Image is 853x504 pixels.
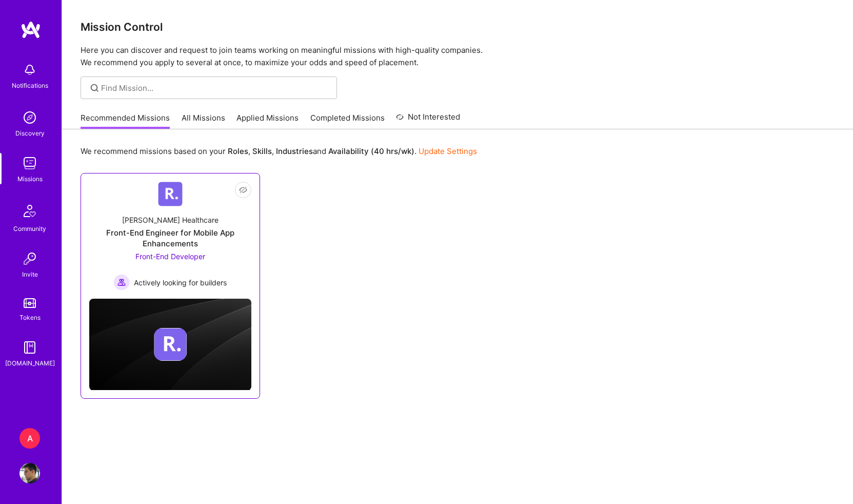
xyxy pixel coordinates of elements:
a: User Avatar [17,463,43,483]
i: icon SearchGrey [89,82,101,94]
img: tokens [24,298,36,308]
a: A [17,428,43,449]
p: We recommend missions based on your , , and . [81,146,477,157]
a: Applied Missions [236,112,299,129]
div: [DOMAIN_NAME] [5,358,55,369]
h3: Mission Control [81,21,835,33]
img: discovery [19,107,40,128]
img: cover [89,299,251,390]
img: Community [17,199,42,223]
img: Invite [19,248,40,269]
img: teamwork [19,153,40,173]
p: Here you can discover and request to join teams working on meaningful missions with high-quality ... [81,44,835,69]
b: Roles [228,146,248,156]
a: Not Interested [396,111,460,129]
span: Actively looking for builders [134,277,227,288]
span: Front-End Developer [135,252,205,261]
b: Availability (40 hrs/wk) [328,146,414,156]
img: Company logo [154,328,187,361]
i: icon EyeClosed [239,186,247,194]
div: [PERSON_NAME] Healthcare [122,215,219,225]
img: bell [19,60,40,80]
div: Invite [22,269,38,280]
img: logo [21,21,41,39]
div: Tokens [19,312,41,323]
input: Find Mission... [101,83,329,93]
b: Industries [276,146,313,156]
img: User Avatar [19,463,40,483]
div: Notifications [12,80,48,91]
div: Discovery [15,128,45,139]
a: Update Settings [419,146,477,156]
img: Actively looking for builders [113,274,130,290]
a: All Missions [182,112,225,129]
div: A [19,428,40,449]
a: Completed Missions [310,112,385,129]
div: Missions [17,173,43,184]
a: Recommended Missions [81,112,170,129]
a: Company Logo[PERSON_NAME] HealthcareFront-End Engineer for Mobile App EnhancementsFront-End Devel... [89,182,251,290]
div: Community [13,223,46,234]
img: guide book [19,337,40,358]
b: Skills [252,146,272,156]
img: Company Logo [158,182,183,206]
div: Front-End Engineer for Mobile App Enhancements [89,227,251,249]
